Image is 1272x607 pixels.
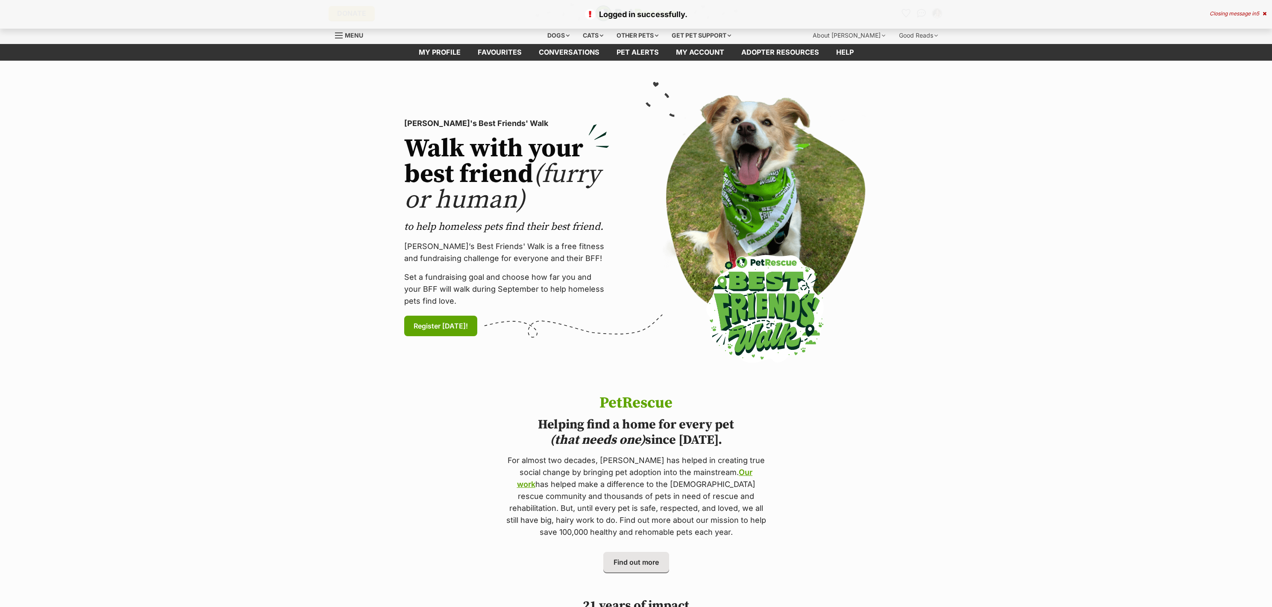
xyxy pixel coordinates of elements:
[541,27,576,44] div: Dogs
[577,27,609,44] div: Cats
[603,552,669,572] a: Find out more
[404,117,609,129] p: [PERSON_NAME]'s Best Friends' Walk
[505,395,768,412] h1: PetRescue
[828,44,862,61] a: Help
[807,27,891,44] div: About [PERSON_NAME]
[614,557,659,567] span: Find out more
[404,240,609,264] p: [PERSON_NAME]’s Best Friends' Walk is a free fitness and fundraising challenge for everyone and t...
[414,321,468,331] span: Register [DATE]!
[410,44,469,61] a: My profile
[611,27,664,44] div: Other pets
[469,44,530,61] a: Favourites
[530,44,608,61] a: conversations
[550,432,645,448] i: (that needs one)
[666,27,737,44] div: Get pet support
[667,44,733,61] a: My account
[335,27,369,42] a: Menu
[505,455,768,538] p: For almost two decades, [PERSON_NAME] has helped in creating true social change by bringing pet a...
[404,220,609,234] p: to help homeless pets find their best friend.
[345,32,363,39] span: Menu
[404,316,477,336] a: Register [DATE]!
[893,27,944,44] div: Good Reads
[505,417,768,448] h2: Helping find a home for every pet since [DATE].
[733,44,828,61] a: Adopter resources
[404,158,600,216] span: (furry or human)
[404,271,609,307] p: Set a fundraising goal and choose how far you and your BFF will walk during September to help hom...
[404,136,609,213] h2: Walk with your best friend
[608,44,667,61] a: Pet alerts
